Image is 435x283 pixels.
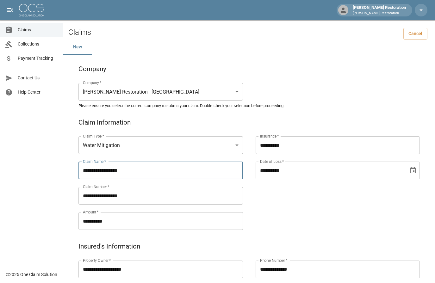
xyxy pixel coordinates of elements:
div: [PERSON_NAME] Restoration [350,4,408,16]
span: Payment Tracking [18,55,58,62]
div: [PERSON_NAME] Restoration - [GEOGRAPHIC_DATA] [78,83,243,101]
img: ocs-logo-white-transparent.png [19,4,44,16]
label: Property Owner [83,258,111,263]
a: Cancel [403,28,427,40]
span: Help Center [18,89,58,95]
div: © 2025 One Claim Solution [6,271,57,278]
label: Claim Number [83,184,109,189]
label: Claim Name [83,159,106,164]
label: Amount [83,209,99,215]
span: Collections [18,41,58,47]
h5: Please ensure you select the correct company to submit your claim. Double-check your selection be... [78,103,420,108]
span: Contact Us [18,75,58,81]
p: [PERSON_NAME] Restoration [353,11,406,16]
span: Claims [18,27,58,33]
label: Phone Number [260,258,287,263]
button: open drawer [4,4,16,16]
label: Date of Loss [260,159,284,164]
div: dynamic tabs [63,40,435,55]
label: Claim Type [83,133,104,139]
label: Insurance [260,133,279,139]
div: Water Mitigation [78,136,243,154]
button: Choose date, selected date is Aug 17, 2025 [407,164,419,177]
label: Company [83,80,102,85]
button: New [63,40,92,55]
h2: Claims [68,28,91,37]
